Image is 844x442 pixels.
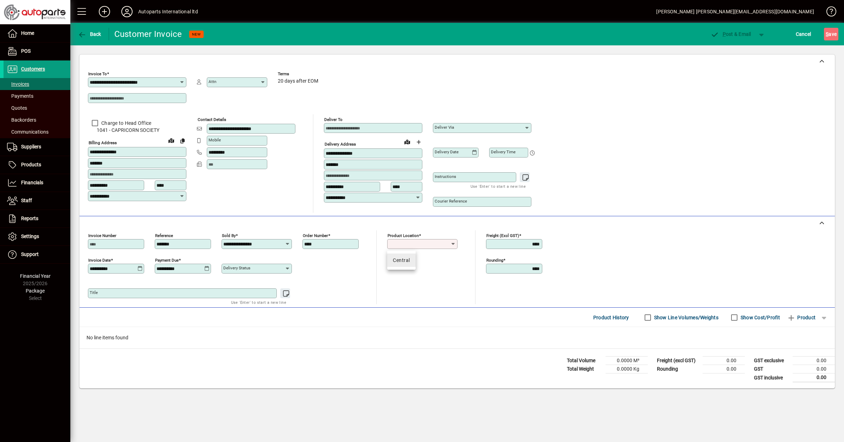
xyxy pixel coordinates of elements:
[7,93,33,99] span: Payments
[590,311,632,324] button: Product History
[88,233,116,238] mat-label: Invoice number
[787,312,816,323] span: Product
[4,246,70,263] a: Support
[435,174,456,179] mat-label: Instructions
[138,6,198,17] div: Autoparts International ltd
[177,135,188,146] button: Copy to Delivery address
[7,117,36,123] span: Backorders
[4,156,70,174] a: Products
[20,273,51,279] span: Financial Year
[4,90,70,102] a: Payments
[21,162,41,167] span: Products
[222,233,236,238] mat-label: Sold by
[703,357,745,365] td: 0.00
[21,180,43,185] span: Financials
[793,365,835,373] td: 0.00
[324,117,343,122] mat-label: Deliver To
[223,265,250,270] mat-label: Delivery status
[4,228,70,245] a: Settings
[750,373,793,382] td: GST inclusive
[79,327,835,348] div: No line items found
[155,233,173,238] mat-label: Reference
[4,192,70,210] a: Staff
[93,5,116,18] button: Add
[4,126,70,138] a: Communications
[70,28,109,40] app-page-header-button: Back
[278,72,320,76] span: Terms
[435,125,454,130] mat-label: Deliver via
[278,78,318,84] span: 20 days after EOM
[21,30,34,36] span: Home
[389,249,452,256] mat-error: Required
[88,258,111,263] mat-label: Invoice date
[653,365,703,373] td: Rounding
[100,120,151,127] label: Charge to Head Office
[393,257,410,264] div: Central
[21,66,45,72] span: Customers
[563,365,606,373] td: Total Weight
[471,182,526,190] mat-hint: Use 'Enter' to start a new line
[21,251,39,257] span: Support
[826,31,829,37] span: S
[4,43,70,60] a: POS
[78,31,101,37] span: Back
[491,149,516,154] mat-label: Delivery time
[21,233,39,239] span: Settings
[209,79,216,84] mat-label: Attn
[4,25,70,42] a: Home
[703,365,745,373] td: 0.00
[413,136,424,148] button: Choose address
[21,144,41,149] span: Suppliers
[4,78,70,90] a: Invoices
[707,28,755,40] button: Post & Email
[486,233,519,238] mat-label: Freight (excl GST)
[593,312,629,323] span: Product History
[793,357,835,365] td: 0.00
[4,174,70,192] a: Financials
[824,28,838,40] button: Save
[21,198,32,203] span: Staff
[750,365,793,373] td: GST
[710,31,751,37] span: ost & Email
[402,136,413,147] a: View on map
[723,31,726,37] span: P
[303,233,328,238] mat-label: Order number
[435,199,467,204] mat-label: Courier Reference
[826,28,837,40] span: ave
[114,28,182,40] div: Customer Invoice
[435,149,459,154] mat-label: Delivery date
[653,314,718,321] label: Show Line Volumes/Weights
[21,216,38,221] span: Reports
[388,233,419,238] mat-label: Product location
[486,258,503,263] mat-label: Rounding
[563,357,606,365] td: Total Volume
[821,1,835,24] a: Knowledge Base
[26,288,45,294] span: Package
[90,290,98,295] mat-label: Title
[7,105,27,111] span: Quotes
[209,137,221,142] mat-label: Mobile
[155,258,179,263] mat-label: Payment due
[4,102,70,114] a: Quotes
[653,357,703,365] td: Freight (excl GST)
[656,6,814,17] div: [PERSON_NAME] [PERSON_NAME][EMAIL_ADDRESS][DOMAIN_NAME]
[387,254,415,267] mat-option: Central
[4,114,70,126] a: Backorders
[21,48,31,54] span: POS
[4,138,70,156] a: Suppliers
[7,81,29,87] span: Invoices
[784,311,819,324] button: Product
[739,314,780,321] label: Show Cost/Profit
[794,28,813,40] button: Cancel
[88,127,186,134] span: 1041 - CAPRICORN SOCIETY
[4,210,70,228] a: Reports
[231,298,286,306] mat-hint: Use 'Enter' to start a new line
[192,32,201,37] span: NEW
[793,373,835,382] td: 0.00
[796,28,811,40] span: Cancel
[116,5,138,18] button: Profile
[88,71,107,76] mat-label: Invoice To
[76,28,103,40] button: Back
[7,129,49,135] span: Communications
[606,357,648,365] td: 0.0000 M³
